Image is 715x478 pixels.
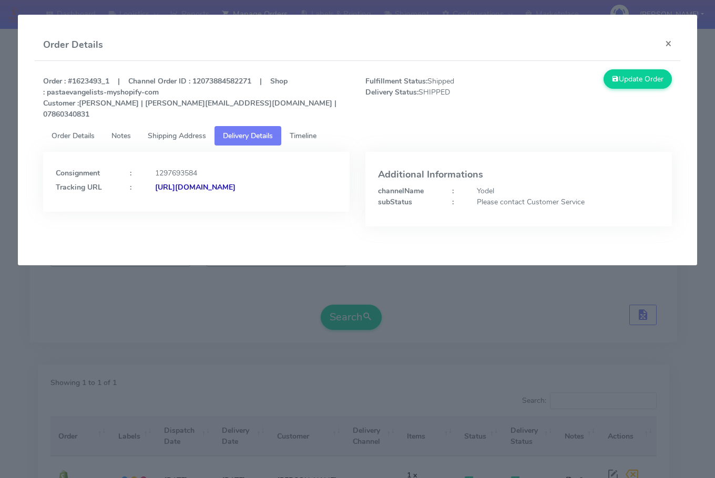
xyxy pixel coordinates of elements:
strong: : [452,197,454,207]
strong: : [452,186,454,196]
button: Update Order [604,69,672,89]
strong: Fulfillment Status: [365,76,427,86]
strong: Tracking URL [56,182,102,192]
strong: subStatus [378,197,412,207]
span: Shipped SHIPPED [357,76,518,120]
ul: Tabs [43,126,671,146]
span: Delivery Details [223,131,273,141]
strong: [URL][DOMAIN_NAME] [155,182,236,192]
strong: channelName [378,186,424,196]
span: Notes [111,131,131,141]
div: Yodel [469,185,667,196]
span: Timeline [290,131,316,141]
strong: : [130,168,131,178]
div: Please contact Customer Service [469,196,667,207]
strong: Customer : [43,98,79,108]
button: Close [657,29,680,57]
span: Shipping Address [148,131,206,141]
strong: : [130,182,131,192]
strong: Order : #1623493_1 | Channel Order ID : 12073884582271 | Shop : pastaevangelists-myshopify-com [P... [43,76,336,119]
h4: Order Details [43,38,103,52]
h4: Additional Informations [378,170,659,180]
span: Order Details [52,131,95,141]
strong: Consignment [56,168,100,178]
div: 1297693584 [147,168,345,179]
strong: Delivery Status: [365,87,418,97]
